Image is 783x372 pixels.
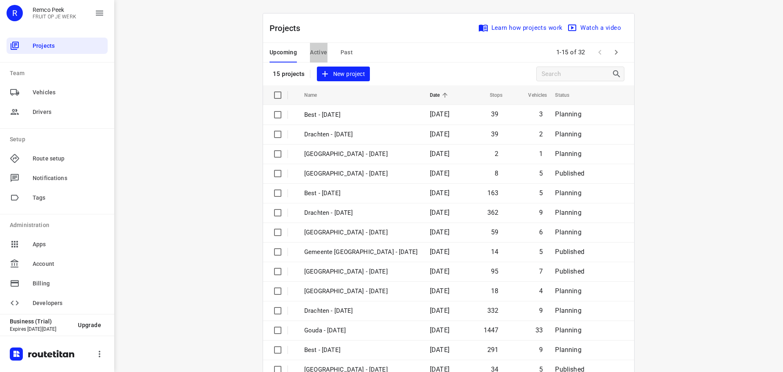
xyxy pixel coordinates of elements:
span: Published [555,169,584,177]
span: [DATE] [430,267,449,275]
p: Drachten - Thursday [304,130,418,139]
span: Upgrade [78,322,101,328]
p: Antwerpen - Tuesday [304,287,418,296]
span: Planning [555,228,581,236]
span: [DATE] [430,228,449,236]
span: Planning [555,110,581,118]
span: Published [555,267,584,275]
div: Drivers [7,104,108,120]
span: Drivers [33,108,104,116]
span: [DATE] [430,130,449,138]
span: 1-15 of 32 [553,44,588,61]
span: 18 [491,287,498,295]
p: Best - Tuesday [304,345,418,355]
span: 7 [539,267,543,275]
span: 2 [495,150,498,158]
span: 2 [539,130,543,138]
span: Tags [33,194,104,202]
span: Developers [33,299,104,307]
p: Projects [270,22,307,34]
span: Billing [33,279,104,288]
p: Antwerpen - Thursday [304,149,418,159]
span: 332 [487,307,499,314]
span: 1447 [484,326,499,334]
span: 163 [487,189,499,197]
div: Projects [7,38,108,54]
span: Active [310,47,327,58]
span: Published [555,248,584,256]
div: Apps [7,236,108,252]
span: 3 [539,110,543,118]
span: Planning [555,209,581,216]
span: Planning [555,326,581,334]
p: Expires [DATE][DATE] [10,326,71,332]
p: Drachten - Tuesday [304,306,418,316]
span: Planning [555,307,581,314]
span: Route setup [33,154,104,163]
p: Best - [DATE] [304,110,418,120]
span: 362 [487,209,499,216]
span: Notifications [33,174,104,183]
p: Business (Trial) [10,318,71,325]
p: Best - Thursday [304,189,418,198]
span: Previous Page [592,44,608,60]
p: 15 projects [273,70,305,78]
span: Next Page [608,44,624,60]
span: Past [341,47,353,58]
div: R [7,5,23,21]
span: 59 [491,228,498,236]
div: Search [612,69,624,79]
span: Name [304,90,328,100]
span: 14 [491,248,498,256]
span: Vehicles [33,88,104,97]
span: 9 [539,209,543,216]
span: 5 [539,169,543,177]
span: 6 [539,228,543,236]
p: Antwerpen - Wednesday [304,228,418,237]
div: Billing [7,275,108,292]
span: 9 [539,346,543,354]
span: [DATE] [430,287,449,295]
span: Status [555,90,580,100]
div: Notifications [7,170,108,186]
div: Account [7,256,108,272]
span: [DATE] [430,110,449,118]
div: Developers [7,295,108,311]
span: 291 [487,346,499,354]
p: Gouda - Tuesday [304,326,418,335]
p: Gemeente Rotterdam - Wednesday [304,247,418,257]
span: Apps [33,240,104,249]
span: Vehicles [518,90,547,100]
span: 4 [539,287,543,295]
p: Administration [10,221,108,229]
span: 33 [535,326,543,334]
span: Planning [555,189,581,197]
span: Upcoming [270,47,297,58]
span: Planning [555,287,581,295]
span: Projects [33,42,104,50]
span: [DATE] [430,326,449,334]
span: Date [430,90,451,100]
span: 95 [491,267,498,275]
span: [DATE] [430,189,449,197]
span: 8 [495,169,498,177]
span: New project [322,69,365,79]
span: [DATE] [430,346,449,354]
span: 9 [539,307,543,314]
span: [DATE] [430,248,449,256]
p: Setup [10,135,108,144]
p: Team [10,69,108,78]
button: Upgrade [71,318,108,332]
span: Stops [479,90,503,100]
span: Planning [555,346,581,354]
span: Planning [555,130,581,138]
p: Gemeente Rotterdam - Thursday [304,169,418,178]
span: 1 [539,150,543,158]
div: Vehicles [7,84,108,100]
p: FRUIT OP JE WERK [33,14,76,20]
span: 39 [491,110,498,118]
span: [DATE] [430,150,449,158]
span: [DATE] [430,307,449,314]
input: Search projects [542,68,612,80]
div: Tags [7,189,108,206]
